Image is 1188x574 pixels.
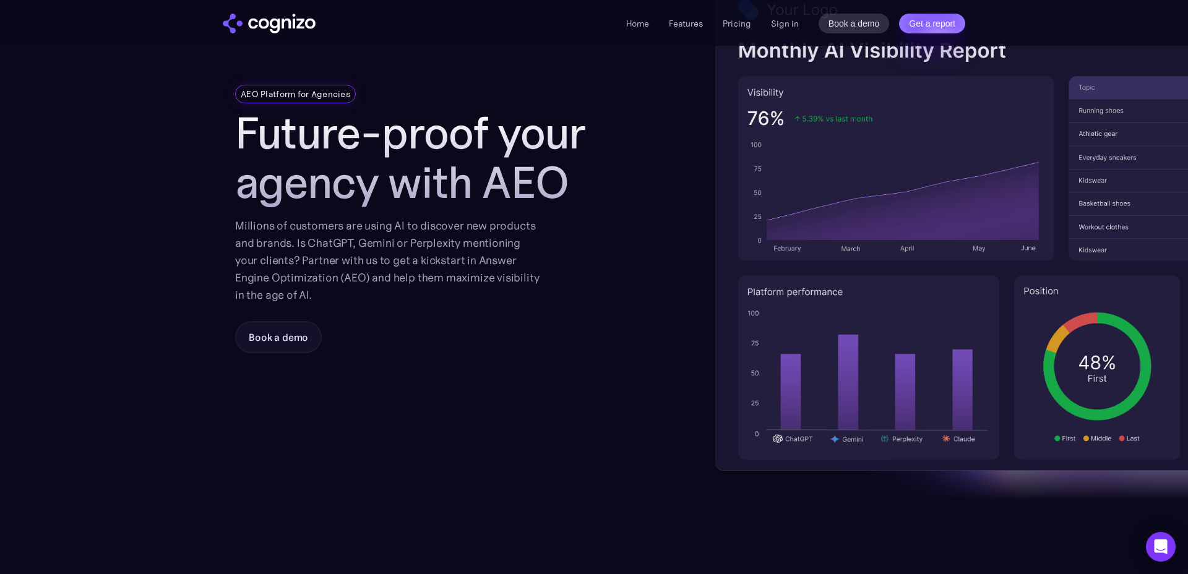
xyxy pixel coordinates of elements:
img: cognizo logo [223,14,316,33]
div: Open Intercom Messenger [1146,532,1176,562]
div: Book a demo [249,330,308,345]
div: Millions of customers are using AI to discover new products and brands. Is ChatGPT, Gemini or Per... [235,217,540,304]
a: Sign in [771,16,799,31]
div: AEO Platform for Agencies [241,88,350,100]
a: Book a demo [819,14,890,33]
a: Book a demo [235,321,322,353]
h1: Future-proof your agency with AEO [235,108,619,207]
a: Pricing [723,18,751,29]
a: home [223,14,316,33]
a: Get a report [899,14,965,33]
a: Home [626,18,649,29]
a: Features [669,18,703,29]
